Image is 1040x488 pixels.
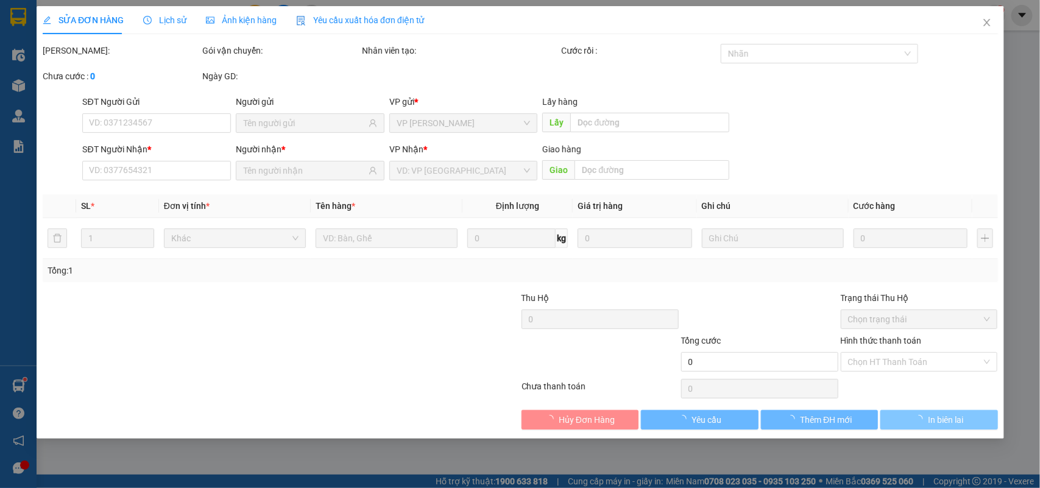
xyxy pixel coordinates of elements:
[206,16,214,24] span: picture
[575,160,729,180] input: Dọc đường
[397,114,531,132] span: VP Phan Thiết
[389,144,423,154] span: VP Nhận
[914,415,928,423] span: loading
[542,97,578,107] span: Lấy hàng
[369,166,377,175] span: user
[102,58,168,73] li: (c) 2017
[316,201,355,211] span: Tên hàng
[316,228,458,248] input: VD: Bàn, Ghế
[48,264,402,277] div: Tổng: 1
[143,15,186,25] span: Lịch sử
[542,144,581,154] span: Giao hàng
[853,228,967,248] input: 0
[641,410,758,430] button: Yêu cầu
[15,79,69,136] b: [PERSON_NAME]
[681,336,721,345] span: Tổng cước
[561,44,718,57] div: Cước rồi :
[171,229,299,247] span: Khác
[243,164,366,177] input: Tên người nhận
[578,201,623,211] span: Giá trị hàng
[696,194,848,218] th: Ghi chú
[521,293,549,303] span: Thu Hộ
[43,16,51,24] span: edit
[43,69,200,83] div: Chưa cước :
[79,18,117,117] b: BIÊN NHẬN GỬI HÀNG HÓA
[969,6,1003,40] button: Close
[840,291,997,305] div: Trạng thái Thu Hộ
[880,410,997,430] button: In biên lai
[132,15,161,44] img: logo.jpg
[82,95,231,108] div: SĐT Người Gửi
[389,95,538,108] div: VP gửi
[496,201,539,211] span: Định lượng
[692,413,721,426] span: Yêu cầu
[787,415,800,423] span: loading
[164,201,210,211] span: Đơn vị tính
[928,413,963,426] span: In biên lai
[81,201,91,211] span: SL
[701,228,843,248] input: Ghi Chú
[578,228,692,248] input: 0
[236,95,384,108] div: Người gửi
[236,143,384,156] div: Người nhận
[542,113,570,132] span: Lấy
[800,413,852,426] span: Thêm ĐH mới
[202,44,359,57] div: Gói vận chuyển:
[545,415,559,423] span: loading
[43,44,200,57] div: [PERSON_NAME]:
[206,15,277,25] span: Ảnh kiện hàng
[853,201,895,211] span: Cước hàng
[296,15,425,25] span: Yêu cầu xuất hóa đơn điện tử
[520,380,680,401] div: Chưa thanh toán
[570,113,729,132] input: Dọc đường
[559,413,615,426] span: Hủy Đơn Hàng
[243,116,366,130] input: Tên người gửi
[522,410,639,430] button: Hủy Đơn Hàng
[102,46,168,56] b: [DOMAIN_NAME]
[840,336,921,345] label: Hình thức thanh toán
[296,16,306,26] img: icon
[556,228,568,248] span: kg
[369,119,377,127] span: user
[542,160,575,180] span: Giao
[48,228,67,248] button: delete
[90,71,95,81] b: 0
[43,15,124,25] span: SỬA ĐƠN HÀNG
[362,44,559,57] div: Nhân viên tạo:
[82,143,231,156] div: SĐT Người Nhận
[760,410,877,430] button: Thêm ĐH mới
[202,69,359,83] div: Ngày GD:
[678,415,692,423] span: loading
[847,310,990,328] span: Chọn trạng thái
[982,18,991,27] span: close
[143,16,152,24] span: clock-circle
[977,228,992,248] button: plus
